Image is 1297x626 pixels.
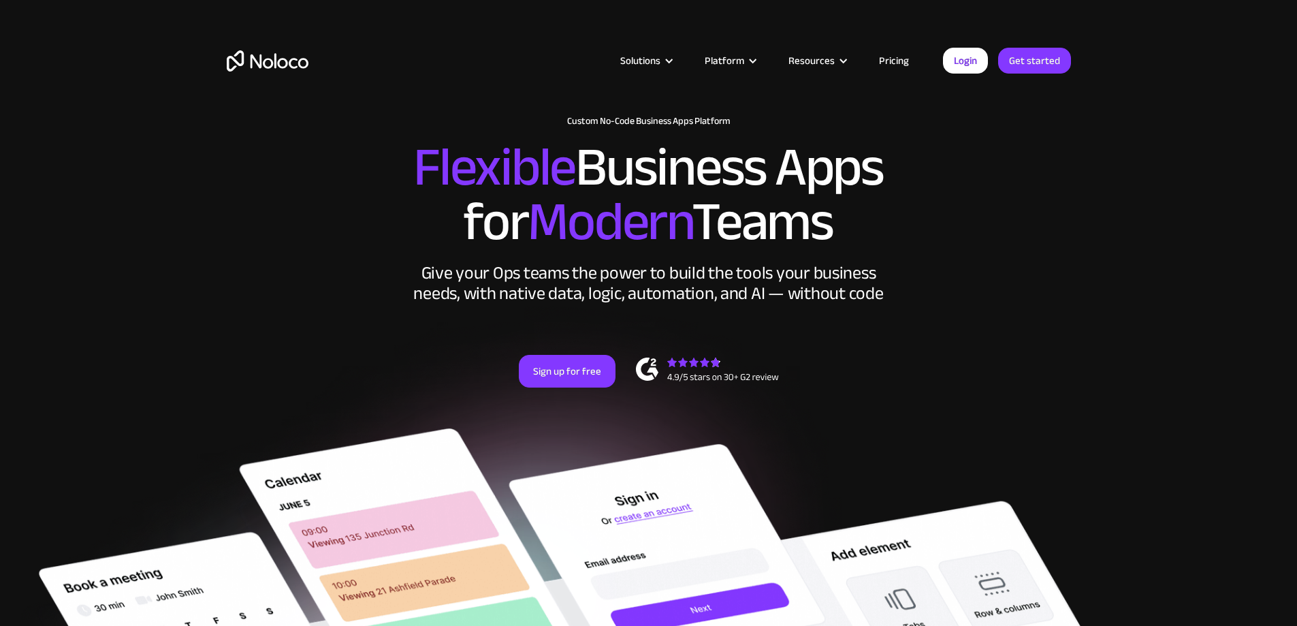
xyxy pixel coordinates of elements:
a: Pricing [862,52,926,69]
a: Sign up for free [519,355,615,388]
div: Resources [771,52,862,69]
div: Platform [705,52,744,69]
div: Solutions [620,52,660,69]
div: Give your Ops teams the power to build the tools your business needs, with native data, logic, au... [411,263,887,304]
span: Flexible [413,116,575,218]
div: Solutions [603,52,688,69]
div: Platform [688,52,771,69]
h2: Business Apps for Teams [227,140,1071,249]
a: home [227,50,308,72]
a: Login [943,48,988,74]
span: Modern [528,171,692,272]
a: Get started [998,48,1071,74]
div: Resources [788,52,835,69]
